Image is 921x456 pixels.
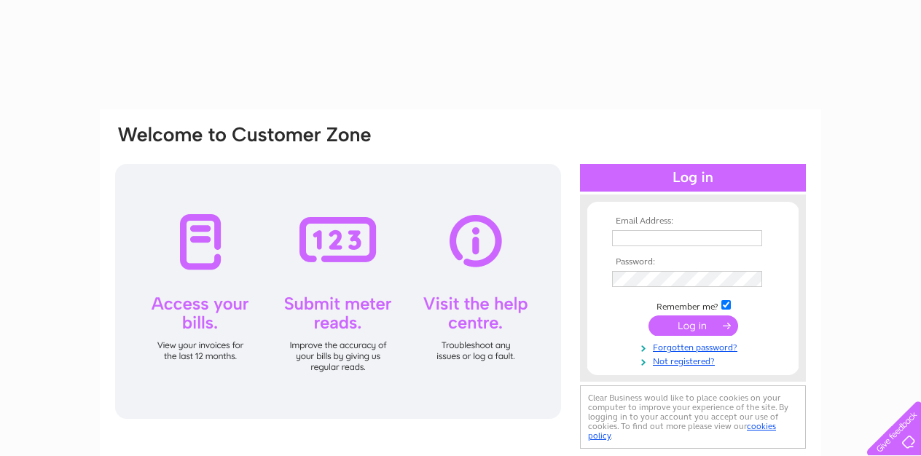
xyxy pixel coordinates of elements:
[608,257,777,267] th: Password:
[608,298,777,312] td: Remember me?
[612,339,777,353] a: Forgotten password?
[612,353,777,367] a: Not registered?
[648,315,738,336] input: Submit
[588,421,776,441] a: cookies policy
[608,216,777,227] th: Email Address:
[580,385,806,449] div: Clear Business would like to place cookies on your computer to improve your experience of the sit...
